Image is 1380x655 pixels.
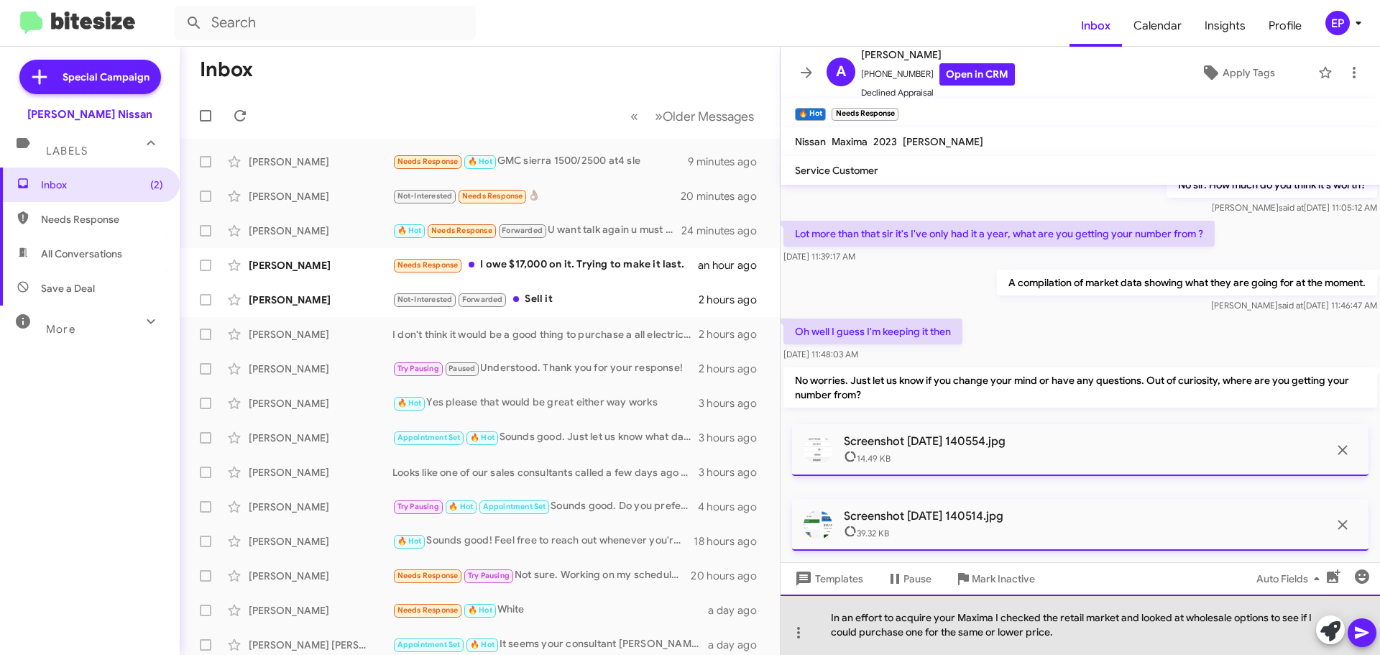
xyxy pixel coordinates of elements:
[41,212,163,226] span: Needs Response
[1211,300,1377,311] span: [PERSON_NAME] [DATE] 11:46:47 AM
[699,465,768,480] div: 3 hours ago
[844,434,1328,449] p: Screenshot [DATE] 140554.jpg
[249,431,392,445] div: [PERSON_NAME]
[249,465,392,480] div: [PERSON_NAME]
[781,566,875,592] button: Templates
[459,293,506,307] span: Forwarded
[470,433,494,442] span: 🔥 Hot
[249,327,392,342] div: [PERSON_NAME]
[249,638,392,652] div: [PERSON_NAME] [PERSON_NAME]
[1214,412,1377,423] span: [PERSON_NAME] [DATE] 1:40:54 PM
[698,258,768,272] div: an hour ago
[836,60,846,83] span: A
[249,224,392,238] div: [PERSON_NAME]
[699,396,768,411] div: 3 hours ago
[875,566,943,592] button: Pause
[939,63,1015,86] a: Open in CRM
[46,323,75,336] span: More
[499,224,546,238] span: Forwarded
[392,291,699,308] div: Sell it
[392,602,708,618] div: White
[249,603,392,618] div: [PERSON_NAME]
[943,566,1046,592] button: Mark Inactive
[795,108,826,121] small: 🔥 Hot
[783,251,855,262] span: [DATE] 11:39:17 AM
[698,500,768,514] div: 4 hours ago
[249,569,392,583] div: [PERSON_NAME]
[470,640,494,649] span: 🔥 Hot
[397,295,453,304] span: Not-Interested
[468,605,492,615] span: 🔥 Hot
[997,270,1377,296] p: A compilation of market data showing what they are going for at the moment.
[1122,5,1193,47] a: Calendar
[41,178,163,192] span: Inbox
[708,638,768,652] div: a day ago
[861,86,1015,100] span: Declined Appraisal
[174,6,476,40] input: Search
[1164,60,1311,86] button: Apply Tags
[1257,5,1313,47] span: Profile
[622,101,647,131] button: Previous
[781,595,1380,655] div: In an effort to acquire your Maxima I checked the retail market and looked at wholesale options t...
[150,178,163,192] span: (2)
[448,364,475,373] span: Paused
[392,153,688,170] div: GMC sierra 1500/2500 at4 sle
[397,502,439,511] span: Try Pausing
[63,70,149,84] span: Special Campaign
[691,569,768,583] div: 20 hours ago
[397,571,459,580] span: Needs Response
[646,101,763,131] button: Next
[1256,566,1325,592] span: Auto Fields
[41,247,122,261] span: All Conversations
[397,433,461,442] span: Appointment Set
[1193,5,1257,47] a: Insights
[392,360,699,377] div: Understood. Thank you for your response!
[392,636,708,653] div: It seems your consultant [PERSON_NAME] has already set it on our books! Thanks so much! :)
[392,533,694,549] div: Sounds good! Feel free to reach out whenever you're ready. We're here to help you, and we look fo...
[392,465,699,480] div: Looks like one of our sales consultants called a few days ago but didn't make contact with you. I...
[1069,5,1122,47] a: Inbox
[694,534,768,549] div: 18 hours ago
[1313,11,1364,35] button: EP
[1167,172,1377,198] p: No sir. How much do you think it's worth?
[431,226,492,235] span: Needs Response
[861,46,1015,63] span: [PERSON_NAME]
[783,367,1377,408] p: No worries. Just let us know if you change your mind or have any questions. Out of curiosity, whe...
[688,155,768,169] div: 9 minutes ago
[397,364,439,373] span: Try Pausing
[483,502,546,511] span: Appointment Set
[462,191,523,201] span: Needs Response
[783,349,858,359] span: [DATE] 11:48:03 AM
[1281,412,1306,423] span: said at
[1212,202,1377,213] span: [PERSON_NAME] [DATE] 11:05:12 AM
[699,327,768,342] div: 2 hours ago
[397,536,422,546] span: 🔥 Hot
[903,135,983,148] span: [PERSON_NAME]
[795,135,826,148] span: Nissan
[249,362,392,376] div: [PERSON_NAME]
[699,431,768,445] div: 3 hours ago
[708,603,768,618] div: a day ago
[1223,60,1275,86] span: Apply Tags
[200,58,253,81] h1: Inbox
[873,135,897,148] span: 2023
[1325,11,1350,35] div: EP
[655,107,663,125] span: »
[844,523,1328,541] p: 39.32 KB
[1245,566,1337,592] button: Auto Fields
[682,224,768,238] div: 24 minutes ago
[1278,300,1303,311] span: said at
[397,398,422,408] span: 🔥 Hot
[783,319,962,344] p: Oh well I guess I'm keeping it then
[27,107,152,122] div: [PERSON_NAME] Nissan
[392,222,682,239] div: U want talk again u must do better than 27 sir ! These Maxima will never be made again
[663,109,754,124] span: Older Messages
[249,189,392,203] div: [PERSON_NAME]
[41,281,95,296] span: Save a Deal
[448,502,473,511] span: 🔥 Hot
[392,327,699,342] div: I don't think it would be a good thing to purchase a all electric car . I would be interested in ...
[392,498,698,515] div: Sounds good. Do you prefer morning or afternoon [DATE]?
[249,534,392,549] div: [PERSON_NAME]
